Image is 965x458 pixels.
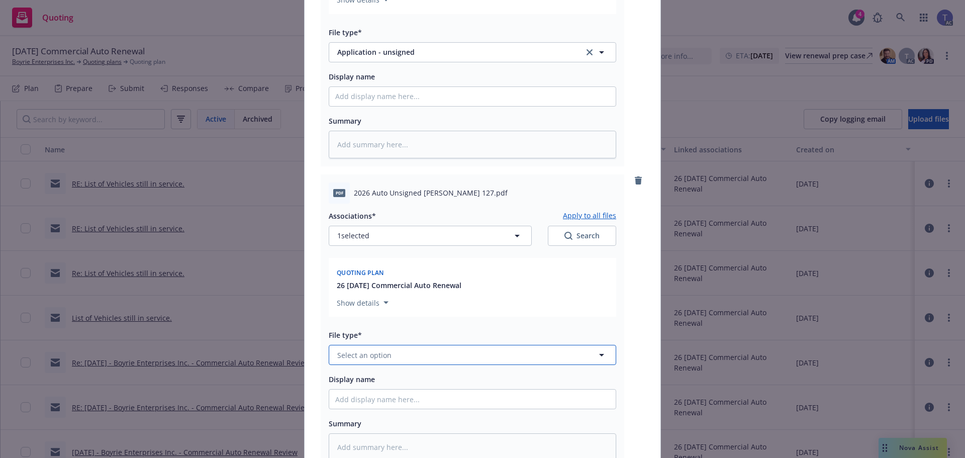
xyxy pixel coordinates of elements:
span: Summary [329,419,361,428]
input: Add display name here... [329,87,616,106]
svg: Search [564,232,572,240]
span: 1 selected [337,230,369,241]
button: Show details [333,297,393,309]
button: Select an option [329,345,616,365]
button: Apply to all files [563,210,616,222]
div: Search [564,231,600,241]
button: Application - unsignedclear selection [329,42,616,62]
button: SearchSearch [548,226,616,246]
span: Display name [329,375,375,384]
span: 2026 Auto Unsigned [PERSON_NAME] 127.pdf [354,188,508,198]
span: Associations* [329,211,376,221]
button: 26 [DATE] Commercial Auto Renewal [337,280,461,291]
span: Application - unsigned [337,47,570,57]
span: Display name [329,72,375,81]
input: Add display name here... [329,390,616,409]
span: File type* [329,28,362,37]
span: File type* [329,330,362,340]
span: Select an option [337,350,392,360]
span: Summary [329,116,361,126]
button: 1selected [329,226,532,246]
span: Quoting plan [337,268,384,277]
span: pdf [333,189,345,197]
a: remove [632,174,644,187]
a: clear selection [584,46,596,58]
